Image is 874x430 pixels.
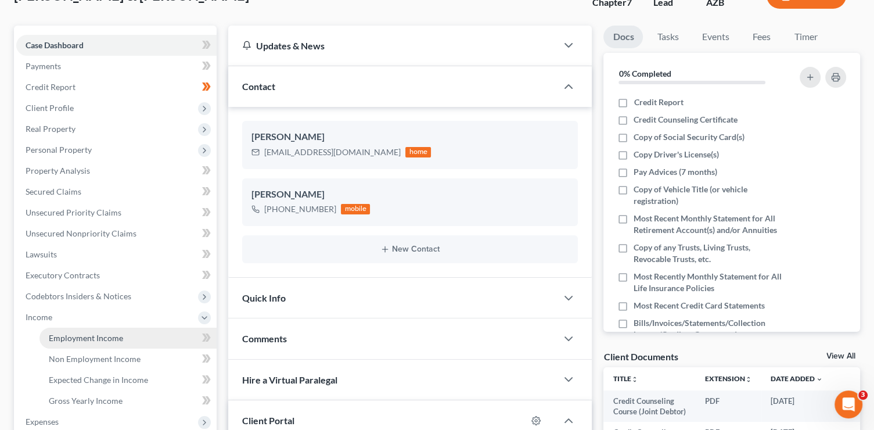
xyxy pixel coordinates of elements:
a: Date Added expand_more [771,374,823,383]
i: expand_more [816,376,823,383]
div: Updates & News [242,40,543,52]
div: Client Documents [603,350,678,363]
a: Events [692,26,738,48]
span: Income [26,312,52,322]
i: unfold_more [745,376,752,383]
span: Personal Property [26,145,92,155]
span: Contact [242,81,275,92]
a: Timer [785,26,826,48]
a: Tasks [648,26,688,48]
a: Property Analysis [16,160,217,181]
span: 3 [858,390,868,400]
span: Bills/Invoices/Statements/Collection Letters/Creditor Correspondence [634,317,786,341]
div: [EMAIL_ADDRESS][DOMAIN_NAME] [264,146,401,158]
a: Non Employment Income [39,349,217,370]
span: Copy of any Trusts, Living Trusts, Revocable Trusts, etc. [634,242,786,265]
div: home [405,147,431,157]
span: Lawsuits [26,249,57,259]
span: Codebtors Insiders & Notices [26,291,131,301]
span: Most Recent Credit Card Statements [634,300,765,311]
a: Secured Claims [16,181,217,202]
div: mobile [341,204,370,214]
div: [PERSON_NAME] [251,188,569,202]
span: Unsecured Priority Claims [26,207,121,217]
span: Pay Advices (7 months) [634,166,717,178]
span: Comments [242,333,287,344]
div: [PERSON_NAME] [251,130,569,144]
span: Quick Info [242,292,286,303]
span: Real Property [26,124,75,134]
a: Titleunfold_more [613,374,638,383]
a: Fees [743,26,780,48]
td: [DATE] [761,390,832,422]
td: Credit Counseling Course (Joint Debtor) [603,390,696,422]
a: Extensionunfold_more [705,374,752,383]
span: Client Portal [242,415,294,426]
span: Copy Driver's License(s) [634,149,719,160]
span: Copy of Social Security Card(s) [634,131,744,143]
a: Case Dashboard [16,35,217,56]
span: Most Recently Monthly Statement for All Life Insurance Policies [634,271,786,294]
a: Expected Change in Income [39,370,217,390]
span: Most Recent Monthly Statement for All Retirement Account(s) and/or Annuities [634,213,786,236]
span: Case Dashboard [26,40,84,50]
span: Credit Report [26,82,75,92]
strong: 0% Completed [618,69,671,78]
a: View All [826,352,855,360]
span: Expected Change in Income [49,375,148,385]
span: Gross Yearly Income [49,396,123,406]
button: New Contact [251,245,569,254]
span: Copy of Vehicle Title (or vehicle registration) [634,184,786,207]
a: Executory Contracts [16,265,217,286]
span: Secured Claims [26,187,81,196]
span: Executory Contracts [26,270,100,280]
a: Employment Income [39,328,217,349]
a: Payments [16,56,217,77]
a: Unsecured Priority Claims [16,202,217,223]
span: Non Employment Income [49,354,141,364]
span: Employment Income [49,333,123,343]
span: Expenses [26,417,59,427]
a: Unsecured Nonpriority Claims [16,223,217,244]
a: Lawsuits [16,244,217,265]
span: Client Profile [26,103,74,113]
span: Credit Counseling Certificate [634,114,738,126]
span: Credit Report [634,96,683,108]
span: Property Analysis [26,166,90,175]
a: Credit Report [16,77,217,98]
i: unfold_more [631,376,638,383]
span: Unsecured Nonpriority Claims [26,228,136,238]
iframe: Intercom live chat [835,390,862,418]
span: Payments [26,61,61,71]
div: [PHONE_NUMBER] [264,203,336,215]
td: PDF [696,390,761,422]
a: Gross Yearly Income [39,390,217,411]
a: Docs [603,26,643,48]
span: Hire a Virtual Paralegal [242,374,337,385]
